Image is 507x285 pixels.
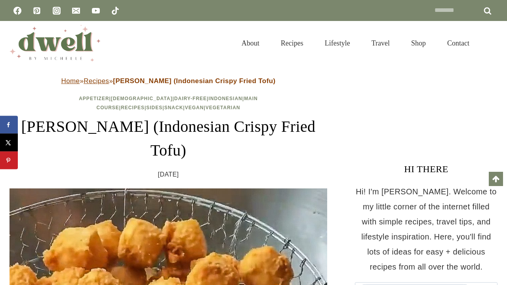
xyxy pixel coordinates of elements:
[436,29,480,57] a: Contact
[107,3,123,19] a: TikTok
[113,77,275,85] strong: [PERSON_NAME] (Indonesian Crispy Fried Tofu)
[111,96,173,101] a: [DEMOGRAPHIC_DATA]
[174,96,207,101] a: Dairy-Free
[121,105,145,110] a: Recipes
[208,96,242,101] a: Indonesian
[400,29,436,57] a: Shop
[29,3,45,19] a: Pinterest
[10,3,25,19] a: Facebook
[68,3,84,19] a: Email
[185,105,204,110] a: Vegan
[10,115,327,162] h1: [PERSON_NAME] (Indonesian Crispy Fried Tofu)
[164,105,183,110] a: Snack
[88,3,104,19] a: YouTube
[146,105,162,110] a: Sides
[489,172,503,186] a: Scroll to top
[355,162,497,176] h3: HI THERE
[61,77,275,85] span: » »
[484,36,497,50] button: View Search Form
[270,29,314,57] a: Recipes
[231,29,480,57] nav: Primary Navigation
[79,96,109,101] a: Appetizer
[206,105,240,110] a: Vegetarian
[314,29,361,57] a: Lifestyle
[84,77,109,85] a: Recipes
[158,169,179,180] time: [DATE]
[10,25,101,61] img: DWELL by michelle
[361,29,400,57] a: Travel
[79,96,258,110] span: | | | | | | | | |
[61,77,80,85] a: Home
[231,29,270,57] a: About
[49,3,65,19] a: Instagram
[355,184,497,274] p: Hi! I'm [PERSON_NAME]. Welcome to my little corner of the internet filled with simple recipes, tr...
